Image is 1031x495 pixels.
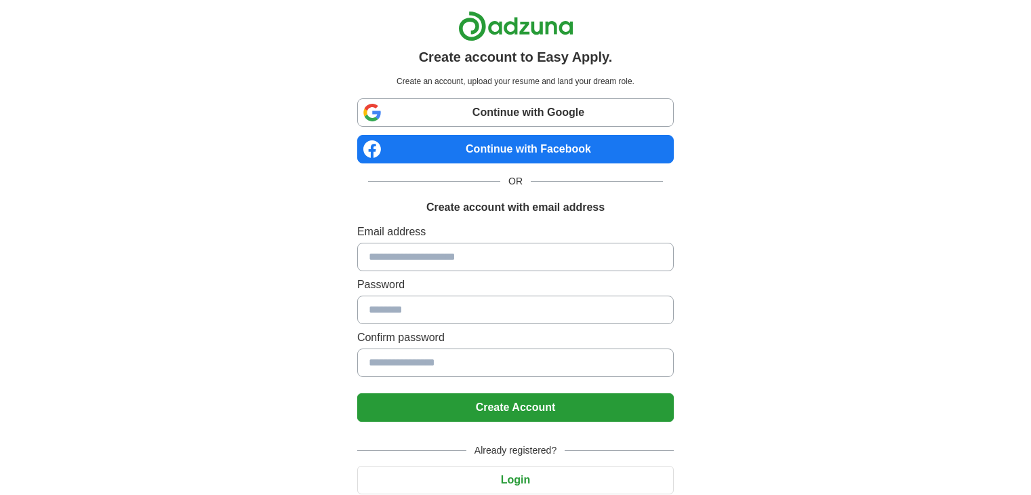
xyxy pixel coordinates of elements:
label: Email address [357,224,674,240]
button: Login [357,466,674,494]
button: Create Account [357,393,674,422]
h1: Create account to Easy Apply. [419,47,613,67]
label: Password [357,277,674,293]
span: Already registered? [466,443,565,458]
label: Confirm password [357,330,674,346]
span: OR [500,174,531,189]
img: Adzuna logo [458,11,573,41]
p: Create an account, upload your resume and land your dream role. [360,75,671,87]
a: Continue with Google [357,98,674,127]
a: Login [357,474,674,486]
a: Continue with Facebook [357,135,674,163]
h1: Create account with email address [426,199,605,216]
